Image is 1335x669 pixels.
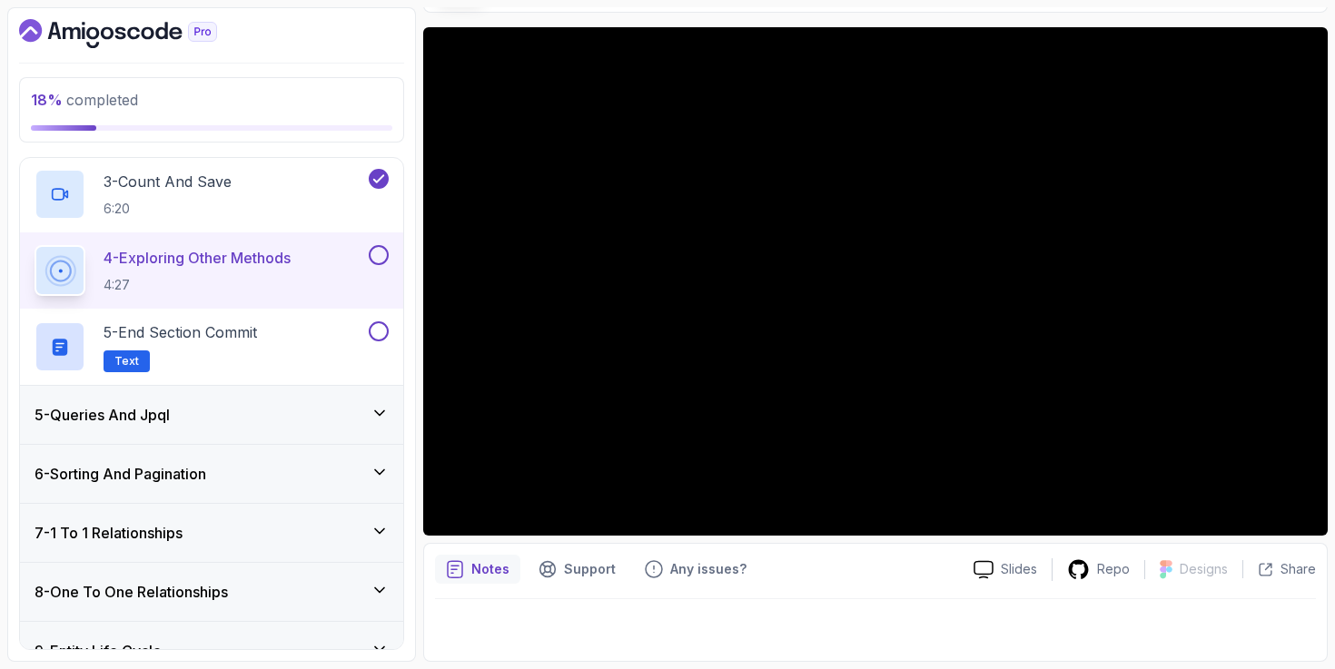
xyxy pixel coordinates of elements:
[1053,558,1144,581] a: Repo
[35,404,170,426] h3: 5 - Queries And Jpql
[435,555,520,584] button: notes button
[104,247,291,269] p: 4 - Exploring Other Methods
[1281,560,1316,578] p: Share
[35,463,206,485] h3: 6 - Sorting And Pagination
[104,276,291,294] p: 4:27
[1097,560,1130,578] p: Repo
[1180,560,1228,578] p: Designs
[104,321,257,343] p: 5 - End Section Commit
[114,354,139,369] span: Text
[20,445,403,503] button: 6-Sorting And Pagination
[20,504,403,562] button: 7-1 To 1 Relationships
[564,560,616,578] p: Support
[35,321,389,372] button: 5-End Section CommitText
[20,563,403,621] button: 8-One To One Relationships
[35,169,389,220] button: 3-Count And Save6:20
[670,560,747,578] p: Any issues?
[35,522,183,544] h3: 7 - 1 To 1 Relationships
[104,200,232,218] p: 6:20
[35,640,162,662] h3: 9 - Entity Life Cycle
[31,91,63,109] span: 18 %
[104,171,232,192] p: 3 - Count And Save
[634,555,757,584] button: Feedback button
[471,560,509,578] p: Notes
[1001,560,1037,578] p: Slides
[1242,560,1316,578] button: Share
[528,555,627,584] button: Support button
[35,245,389,296] button: 4-Exploring Other Methods4:27
[19,19,259,48] a: Dashboard
[31,91,138,109] span: completed
[423,27,1328,536] iframe: 4 - Exploring Other Methods
[35,581,228,603] h3: 8 - One To One Relationships
[20,386,403,444] button: 5-Queries And Jpql
[959,560,1052,579] a: Slides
